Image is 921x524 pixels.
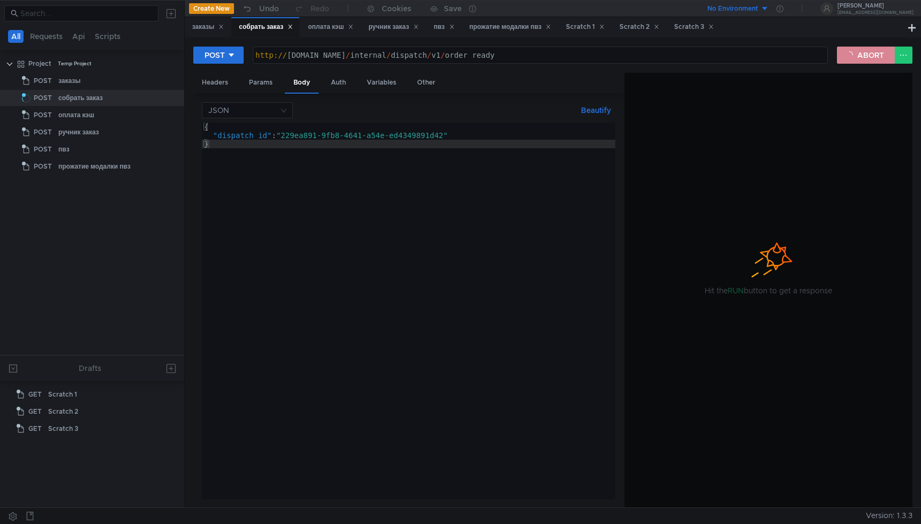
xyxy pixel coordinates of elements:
div: Variables [358,73,405,93]
div: Scratch 3 [674,21,714,33]
span: GET [28,386,42,403]
div: ручник заказ [368,21,419,33]
div: Params [240,73,281,93]
div: пвз [58,141,70,157]
button: ABORT [837,47,895,64]
div: Scratch 1 [566,21,605,33]
div: заказы [192,21,224,33]
div: собрать заказ [58,90,103,106]
div: Undo [259,2,279,15]
button: Scripts [92,30,124,43]
div: Temp Project [58,56,92,72]
div: заказы [58,73,81,89]
span: GET [28,404,42,420]
button: Requests [27,30,66,43]
div: Scratch 1 [48,386,77,403]
button: Redo [286,1,337,17]
span: POST [34,124,52,140]
div: пвз [434,21,455,33]
button: All [8,30,24,43]
div: прожатие модалки пвз [58,158,131,174]
div: Cookies [382,2,411,15]
div: No Environment [707,4,758,14]
button: POST [193,47,244,64]
div: Project [28,56,51,72]
div: [EMAIL_ADDRESS][DOMAIN_NAME] [837,11,914,14]
div: Drafts [79,362,101,375]
div: ручник заказ [58,124,99,140]
div: Scratch 2 [48,404,78,420]
span: Version: 1.3.3 [866,508,912,523]
span: POST [34,107,52,123]
div: Scratch 3 [48,421,78,437]
div: Redo [311,2,329,15]
span: POST [34,73,52,89]
div: Save [444,5,462,12]
div: [PERSON_NAME] [837,3,914,9]
div: POST [205,49,225,61]
button: Api [69,30,88,43]
div: Auth [322,73,354,93]
div: оплата кэш [58,107,94,123]
button: Undo [234,1,286,17]
button: Create New [189,3,234,14]
input: Search... [20,7,152,19]
div: Other [409,73,444,93]
div: собрать заказ [239,21,293,33]
span: GET [28,421,42,437]
div: Headers [193,73,237,93]
span: POST [34,141,52,157]
span: POST [34,90,52,106]
div: Scratch 2 [620,21,659,33]
div: Body [285,73,319,94]
span: POST [34,158,52,174]
span: Loading... [21,94,31,103]
button: Beautify [577,104,615,117]
div: прожатие модалки пвз [470,21,552,33]
div: оплата кэш [308,21,353,33]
